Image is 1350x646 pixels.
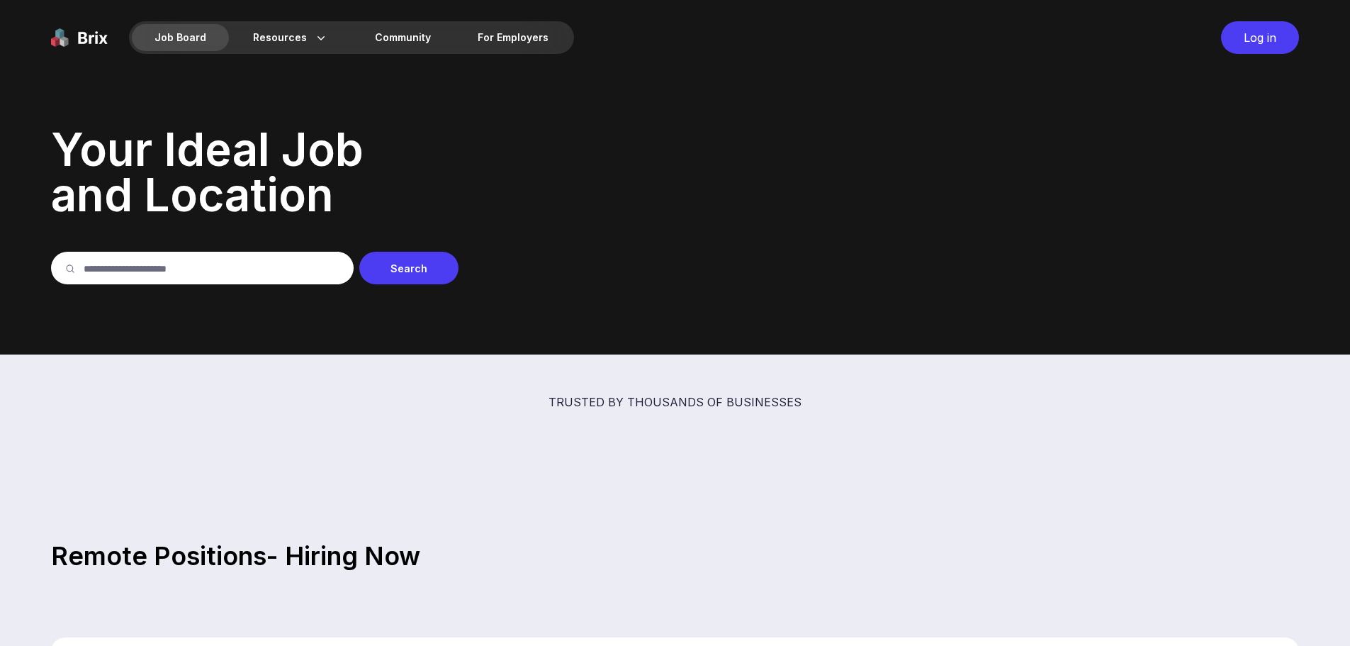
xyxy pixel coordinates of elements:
div: Search [359,252,459,284]
p: Your Ideal Job and Location [51,127,1299,218]
div: Resources [230,24,351,51]
a: Log in [1214,21,1299,54]
div: Log in [1221,21,1299,54]
a: Community [352,24,454,51]
a: For Employers [455,24,571,51]
div: Job Board [132,24,229,51]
